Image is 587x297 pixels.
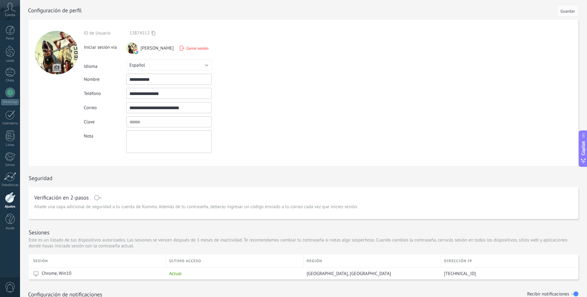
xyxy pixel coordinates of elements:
div: Nombre [84,76,126,82]
h1: Recibir notificaciones [527,292,569,297]
div: Iniciar sesión vía [84,42,126,50]
span: Cuenta [5,13,15,17]
div: Región [304,254,441,267]
div: Listas [1,143,19,147]
span: Actual [169,271,181,277]
span: Añade una capa adicional de seguridad a tu cuenta de Kommo. Además de tu contraseña, deberás ingr... [34,204,358,210]
div: Teléfono [84,91,126,97]
div: último acceso [166,254,303,267]
h1: Verificación en 2-pasos [34,195,89,200]
span: Guardar [561,9,575,13]
div: Ayuda [1,226,19,230]
h1: Seguridad [29,175,52,182]
div: Dirección IP [441,254,578,267]
span: Chrome, Win10 [42,270,71,277]
span: [GEOGRAPHIC_DATA], [GEOGRAPHIC_DATA] [307,271,391,277]
div: Ajustes [1,205,19,209]
div: Panel [1,37,19,41]
div: Quito, Ecuador [304,268,438,279]
span: 13874512 [129,30,149,36]
div: Leads [1,59,19,63]
div: Calendario [1,122,19,126]
div: Nota [84,130,126,139]
span: Copilot [580,141,586,155]
h1: Sesiones [29,229,49,236]
span: Cerrar sesión [186,46,209,51]
div: Correo [84,105,126,111]
div: WhatsApp [1,99,19,105]
div: 45.162.74.9 [441,268,574,279]
div: ID de Usuario [84,30,126,36]
div: Clave [84,119,126,125]
div: Correo [1,163,19,167]
button: Guardar [557,5,578,17]
div: Estadísticas [1,183,19,187]
button: Español [126,60,212,71]
div: Idioma [84,61,126,69]
span: [TECHNICAL_ID] [444,271,476,277]
div: Chats [1,79,19,83]
span: [PERSON_NAME] [141,45,174,51]
p: Este es un listado de tus dispositivos autorizados. Las sesiones se vencen después de 3 meses de ... [29,237,578,249]
div: Sesión [33,254,166,267]
span: Español [129,62,145,68]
